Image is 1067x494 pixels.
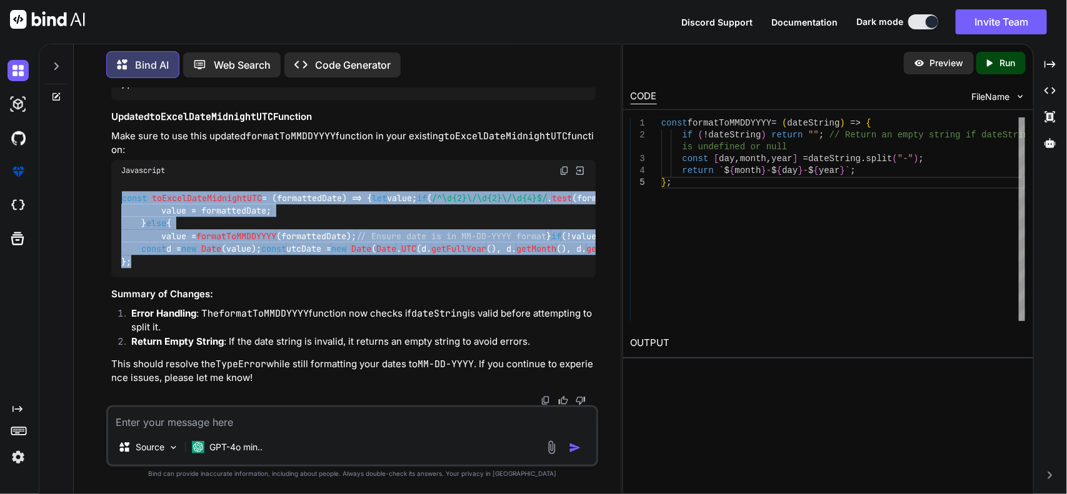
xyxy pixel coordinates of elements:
[551,230,561,241] span: if
[376,243,396,254] span: Date
[740,154,766,164] span: month
[782,165,798,175] span: day
[558,395,568,405] img: like
[956,9,1047,34] button: Invite Team
[661,118,688,128] span: const
[631,117,645,129] div: 1
[782,118,787,128] span: (
[808,165,813,175] span: $
[698,130,703,140] span: (
[803,165,808,175] span: -
[682,154,708,164] span: const
[209,441,263,453] p: GPT-4o min..
[866,118,871,128] span: {
[845,165,850,175] span: `
[972,91,1010,103] span: FileName
[586,243,621,254] span: getDate
[787,118,839,128] span: dateString
[516,243,556,254] span: getMonth
[771,130,803,140] span: return
[569,442,581,454] img: icon
[432,192,547,203] span: /^\d{2}\/\d{2}\/\d{4}$/
[574,165,586,176] img: Open in Browser
[930,57,964,69] p: Preview
[813,165,818,175] span: {
[411,307,468,320] code: dateString
[192,441,204,453] img: GPT-4o mini
[315,57,391,72] p: Code Generator
[201,243,221,254] span: Date
[771,118,776,128] span: =
[331,243,346,254] span: new
[913,154,918,164] span: )
[1000,57,1016,69] p: Run
[111,110,596,124] h3: Updated Function
[351,243,371,254] span: Date
[631,129,645,141] div: 2
[682,130,693,140] span: if
[8,195,29,216] img: cloudideIcon
[168,442,179,453] img: Pick Models
[121,335,596,352] li: : If the date string is invalid, it returns an empty string to avoid errors.
[152,192,262,203] span: toExcelDateMidnightUTC
[839,165,844,175] span: }
[839,118,844,128] span: )
[771,165,776,175] span: $
[219,307,309,320] code: formatToMMDDYYYY
[808,154,861,164] span: dateString
[181,243,196,254] span: new
[914,57,925,69] img: preview
[246,130,336,142] code: formatToMMDDYYYY
[136,441,164,453] p: Source
[856,16,903,28] span: Dark mode
[631,165,645,177] div: 4
[724,165,729,175] span: $
[631,177,645,189] div: 5
[8,161,29,182] img: premium
[808,130,819,140] span: ""
[798,165,803,175] span: }
[682,165,713,175] span: return
[666,177,671,187] span: ;
[277,192,342,203] span: formattedDate
[766,154,771,164] span: ,
[418,358,474,370] code: MM-DD-YYYY
[261,243,286,254] span: const
[631,89,657,104] div: CODE
[734,165,761,175] span: month
[861,154,866,164] span: .
[777,165,782,175] span: {
[850,165,855,175] span: ;
[829,130,1034,140] span: // Return an empty string if dateString
[793,154,798,164] span: ]
[761,130,766,140] span: )
[559,165,569,175] img: copy
[703,130,708,140] span: !
[111,357,596,385] p: This should resolve the while still formatting your dates to . If you continue to experience issu...
[898,154,913,164] span: "-"
[356,230,546,241] span: // Ensure date is in MM-DD-YYYY format
[1015,91,1026,102] img: chevron down
[131,307,196,319] strong: Error Handling
[850,118,861,128] span: =>
[106,469,599,478] p: Bind can provide inaccurate information, including about people. Always double-check its answers....
[771,154,793,164] span: year
[819,130,824,140] span: ;
[431,243,486,254] span: getFullYear
[576,395,586,405] img: dislike
[372,192,387,203] span: let
[146,217,166,229] span: else
[135,57,169,72] p: Bind AI
[734,154,739,164] span: ,
[714,154,719,164] span: [
[688,118,771,128] span: formatToMMDDYYYY
[919,154,924,164] span: ;
[401,243,416,254] span: UTC
[766,165,771,175] span: -
[719,154,734,164] span: day
[661,177,666,187] span: }
[866,154,892,164] span: split
[141,243,166,254] span: const
[623,329,1033,358] h2: OUTPUT
[544,440,559,455] img: attachment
